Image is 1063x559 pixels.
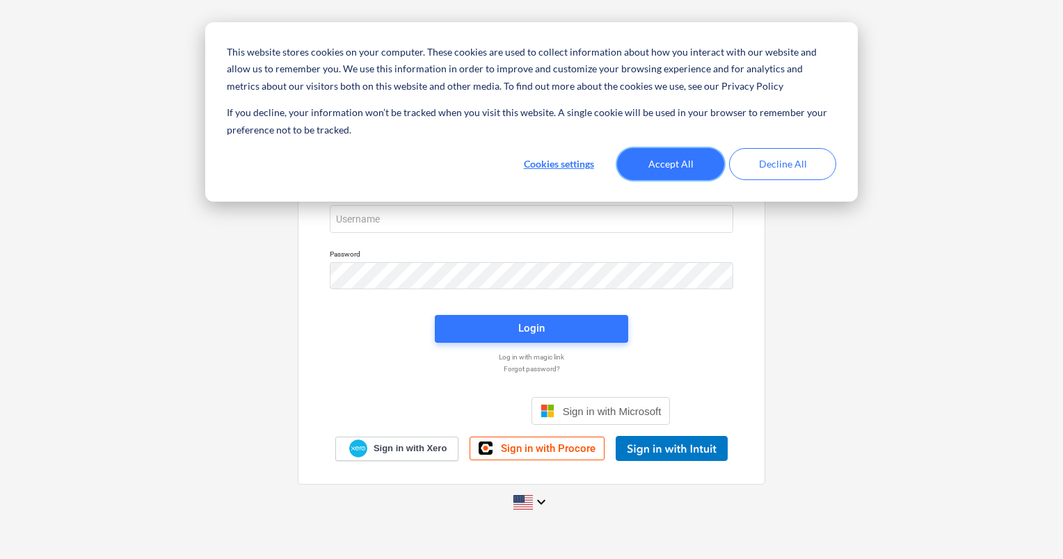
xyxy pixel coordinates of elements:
a: Log in with magic link [323,353,740,362]
div: Login [518,319,545,337]
span: Sign in with Xero [374,442,447,455]
button: Cookies settings [505,148,612,180]
span: Sign in with Microsoft [563,405,662,417]
p: This website stores cookies on your computer. These cookies are used to collect information about... [227,44,836,95]
a: Sign in with Xero [335,437,459,461]
div: Cookie banner [205,22,858,202]
button: Accept All [617,148,724,180]
span: Sign in with Procore [501,442,596,455]
a: Forgot password? [323,364,740,373]
iframe: Chat Widget [993,492,1063,559]
input: Username [330,205,733,233]
button: Decline All [729,148,836,180]
img: Xero logo [349,439,367,458]
p: If you decline, your information won’t be tracked when you visit this website. A single cookie wi... [227,104,836,138]
p: Password [330,250,733,261]
a: Sign in with Procore [470,437,605,460]
img: Microsoft logo [541,404,554,418]
i: keyboard_arrow_down [533,494,550,510]
iframe: Sign in with Google Button [386,396,527,426]
button: Login [435,315,628,343]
